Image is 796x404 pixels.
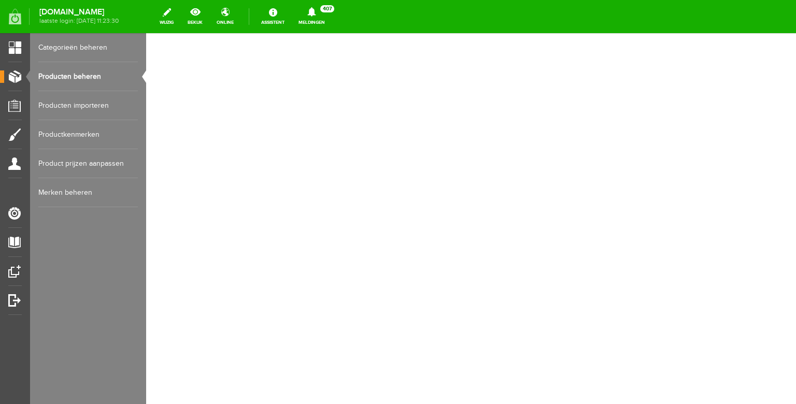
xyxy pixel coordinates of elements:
a: Categorieën beheren [38,33,138,62]
a: online [210,5,240,28]
a: Meldingen407 [292,5,331,28]
a: Producten beheren [38,62,138,91]
a: Merken beheren [38,178,138,207]
span: 407 [320,5,334,12]
a: wijzig [153,5,180,28]
strong: [DOMAIN_NAME] [39,9,119,15]
a: Product prijzen aanpassen [38,149,138,178]
a: Productkenmerken [38,120,138,149]
a: bekijk [181,5,209,28]
span: laatste login: [DATE] 11:23:30 [39,18,119,24]
a: Producten importeren [38,91,138,120]
a: Assistent [255,5,291,28]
